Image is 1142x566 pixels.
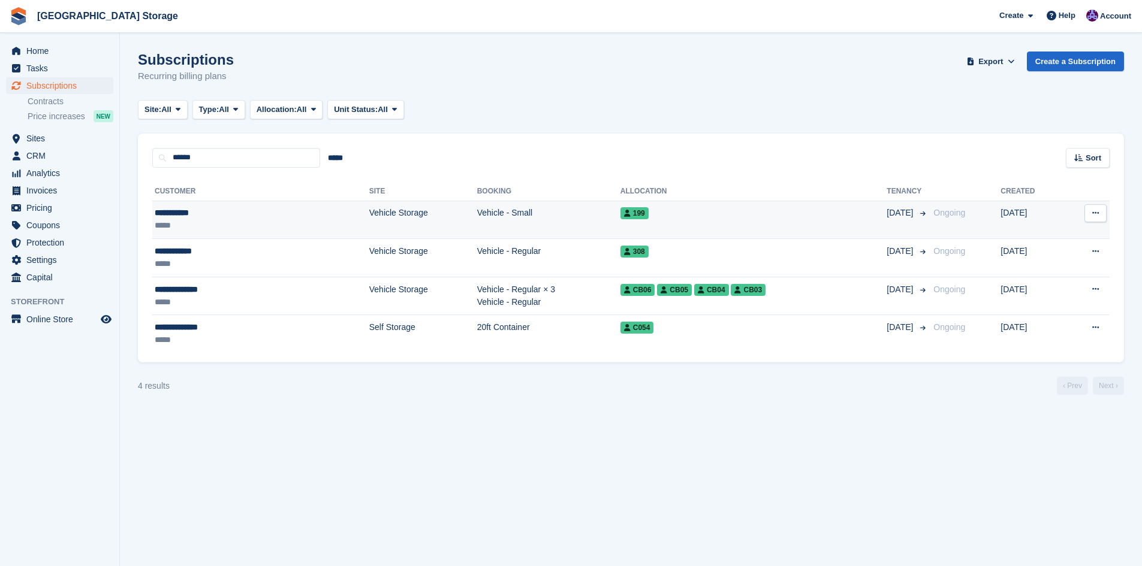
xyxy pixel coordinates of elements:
[477,201,620,239] td: Vehicle - Small
[26,130,98,147] span: Sites
[6,165,113,181] a: menu
[6,252,113,268] a: menu
[887,245,915,258] span: [DATE]
[620,322,654,334] span: C054
[11,296,119,308] span: Storefront
[999,10,1023,22] span: Create
[1001,277,1063,315] td: [DATE]
[26,182,98,199] span: Invoices
[26,147,98,164] span: CRM
[1001,201,1063,239] td: [DATE]
[26,217,98,234] span: Coupons
[6,60,113,77] a: menu
[94,110,113,122] div: NEW
[1086,152,1101,164] span: Sort
[933,322,965,332] span: Ongoing
[6,130,113,147] a: menu
[369,315,477,353] td: Self Storage
[1054,377,1126,395] nav: Page
[10,7,28,25] img: stora-icon-8386f47178a22dfd0bd8f6a31ec36ba5ce8667c1dd55bd0f319d3a0aa187defe.svg
[6,77,113,94] a: menu
[1100,10,1131,22] span: Account
[327,100,403,120] button: Unit Status: All
[1059,10,1075,22] span: Help
[477,277,620,315] td: Vehicle - Regular × 3 Vehicle - Regular
[1001,239,1063,277] td: [DATE]
[26,165,98,181] span: Analytics
[965,52,1017,71] button: Export
[257,104,297,116] span: Allocation:
[1027,52,1124,71] a: Create a Subscription
[369,182,477,201] th: Site
[933,246,965,256] span: Ongoing
[1001,315,1063,353] td: [DATE]
[161,104,171,116] span: All
[6,269,113,286] a: menu
[378,104,388,116] span: All
[887,321,915,334] span: [DATE]
[6,234,113,251] a: menu
[26,252,98,268] span: Settings
[620,284,655,296] span: CB06
[657,284,692,296] span: CB05
[28,111,85,122] span: Price increases
[477,182,620,201] th: Booking
[933,284,965,294] span: Ongoing
[26,77,98,94] span: Subscriptions
[99,312,113,326] a: Preview store
[477,239,620,277] td: Vehicle - Regular
[620,182,887,201] th: Allocation
[26,199,98,216] span: Pricing
[26,269,98,286] span: Capital
[369,277,477,315] td: Vehicle Storage
[26,43,98,59] span: Home
[887,283,915,296] span: [DATE]
[6,217,113,234] a: menu
[887,182,929,201] th: Tenancy
[887,207,915,219] span: [DATE]
[138,380,170,392] div: 4 results
[6,199,113,216] a: menu
[250,100,323,120] button: Allocation: All
[26,311,98,328] span: Online Store
[6,43,113,59] a: menu
[32,6,183,26] a: [GEOGRAPHIC_DATA] Storage
[620,246,649,258] span: 308
[620,207,649,219] span: 199
[978,56,1003,68] span: Export
[6,182,113,199] a: menu
[144,104,161,116] span: Site:
[6,311,113,328] a: menu
[26,60,98,77] span: Tasks
[152,182,369,201] th: Customer
[731,284,766,296] span: CB03
[219,104,229,116] span: All
[694,284,729,296] span: CB04
[369,201,477,239] td: Vehicle Storage
[28,110,113,123] a: Price increases NEW
[1057,377,1088,395] a: Previous
[933,208,965,217] span: Ongoing
[477,315,620,353] td: 20ft Container
[1001,182,1063,201] th: Created
[192,100,245,120] button: Type: All
[138,100,188,120] button: Site: All
[297,104,307,116] span: All
[6,147,113,164] a: menu
[138,52,234,68] h1: Subscriptions
[199,104,219,116] span: Type:
[26,234,98,251] span: Protection
[1093,377,1124,395] a: Next
[1086,10,1098,22] img: Hollie Harvey
[28,96,113,107] a: Contracts
[369,239,477,277] td: Vehicle Storage
[138,69,234,83] p: Recurring billing plans
[334,104,378,116] span: Unit Status:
